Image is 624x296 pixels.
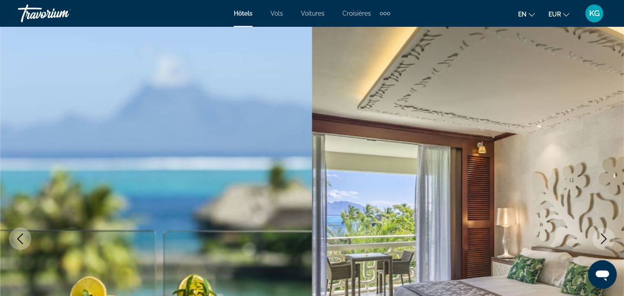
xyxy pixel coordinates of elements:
[518,8,535,21] button: Changer de langue
[301,10,325,17] a: Voitures
[270,10,283,17] a: Vols
[9,228,31,250] button: Previous image
[588,260,617,289] iframe: Bouton de lancement de la fenêtre de messagerie
[593,228,615,250] button: Next image
[589,8,600,18] font: KG
[234,10,253,17] a: Hôtels
[518,11,527,18] font: en
[342,10,371,17] a: Croisières
[380,6,390,21] button: Éléments de navigation supplémentaires
[18,2,107,25] a: Travorium
[583,4,606,23] button: Menu utilisateur
[548,8,569,21] button: Changer de devise
[548,11,561,18] font: EUR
